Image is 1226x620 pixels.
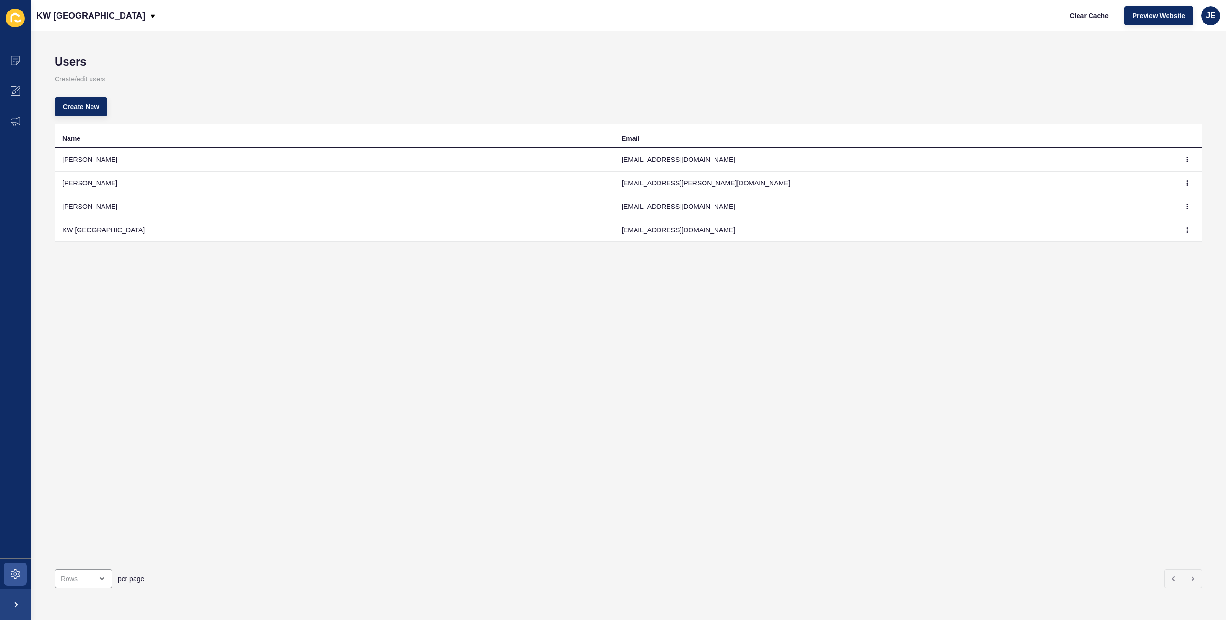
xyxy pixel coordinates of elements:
[622,134,639,143] div: Email
[1070,11,1109,21] span: Clear Cache
[1124,6,1193,25] button: Preview Website
[1133,11,1185,21] span: Preview Website
[36,4,145,28] p: KW [GEOGRAPHIC_DATA]
[55,218,614,242] td: KW [GEOGRAPHIC_DATA]
[55,55,1202,69] h1: Users
[614,218,1173,242] td: [EMAIL_ADDRESS][DOMAIN_NAME]
[55,97,107,116] button: Create New
[1062,6,1117,25] button: Clear Cache
[614,172,1173,195] td: [EMAIL_ADDRESS][PERSON_NAME][DOMAIN_NAME]
[55,69,1202,90] p: Create/edit users
[614,148,1173,172] td: [EMAIL_ADDRESS][DOMAIN_NAME]
[63,102,99,112] span: Create New
[614,195,1173,218] td: [EMAIL_ADDRESS][DOMAIN_NAME]
[118,574,144,584] span: per page
[55,569,112,588] div: open menu
[55,148,614,172] td: [PERSON_NAME]
[1206,11,1215,21] span: JE
[55,172,614,195] td: [PERSON_NAME]
[55,195,614,218] td: [PERSON_NAME]
[62,134,80,143] div: Name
